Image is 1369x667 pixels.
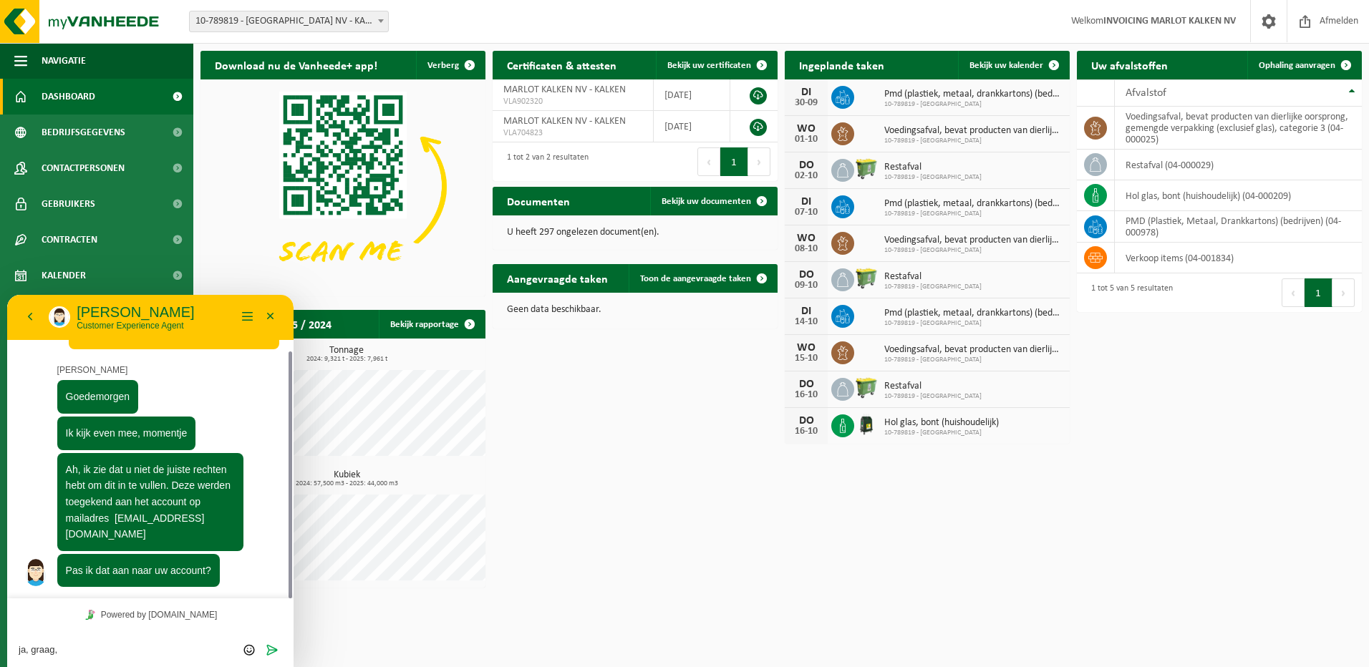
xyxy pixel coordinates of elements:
[884,381,982,392] span: Restafval
[200,51,392,79] h2: Download nu de Vanheede+ app!
[884,429,999,437] span: 10-789819 - [GEOGRAPHIC_DATA]
[884,210,1063,218] span: 10-789819 - [GEOGRAPHIC_DATA]
[854,157,879,181] img: WB-0660-HPE-GN-50
[503,96,642,107] span: VLA902320
[503,84,626,95] span: MARLOT KALKEN NV - KALKEN
[785,51,899,79] h2: Ingeplande taken
[884,283,982,291] span: 10-789819 - [GEOGRAPHIC_DATA]
[884,271,982,283] span: Restafval
[208,346,485,363] h3: Tonnage
[884,162,982,173] span: Restafval
[42,258,86,293] span: Kalender
[42,150,125,186] span: Contactpersonen
[654,111,730,142] td: [DATE]
[667,61,751,70] span: Bekijk uw certificaten
[1126,87,1166,99] span: Afvalstof
[884,173,982,182] span: 10-789819 - [GEOGRAPHIC_DATA]
[792,379,821,390] div: DO
[884,319,1063,328] span: 10-789819 - [GEOGRAPHIC_DATA]
[884,344,1063,356] span: Voedingsafval, bevat producten van dierlijke oorsprong, gemengde verpakking (exc...
[493,187,584,215] h2: Documenten
[884,392,982,401] span: 10-789819 - [GEOGRAPHIC_DATA]
[854,266,879,291] img: WB-0660-HPE-GN-50
[1305,278,1332,307] button: 1
[208,480,485,487] span: 2024: 57,500 m3 - 2025: 44,000 m3
[500,146,589,177] div: 1 tot 2 van 2 resultaten
[656,51,776,79] a: Bekijk uw certificaten
[969,61,1043,70] span: Bekijk uw kalender
[189,11,389,32] span: 10-789819 - MARLOT KALKEN NV - KALKEN
[792,123,821,135] div: WO
[1259,61,1335,70] span: Ophaling aanvragen
[208,470,485,487] h3: Kubiek
[884,100,1063,109] span: 10-789819 - [GEOGRAPHIC_DATA]
[493,264,622,292] h2: Aangevraagde taken
[884,125,1063,137] span: Voedingsafval, bevat producten van dierlijke oorsprong, gemengde verpakking (exc...
[1103,16,1236,26] strong: INVOICING MARLOT KALKEN NV
[884,137,1063,145] span: 10-789819 - [GEOGRAPHIC_DATA]
[792,196,821,208] div: DI
[792,244,821,254] div: 08-10
[379,310,484,339] a: Bekijk rapportage
[1115,180,1362,211] td: hol glas, bont (huishoudelijk) (04-000209)
[650,187,776,215] a: Bekijk uw documenten
[748,147,770,176] button: Next
[1115,150,1362,180] td: restafval (04-000029)
[208,356,485,363] span: 2024: 9,321 t - 2025: 7,961 t
[792,415,821,427] div: DO
[854,376,879,400] img: WB-0660-HPE-GN-50
[42,115,125,150] span: Bedrijfsgegevens
[884,89,1063,100] span: Pmd (plastiek, metaal, drankkartons) (bedrijven)
[792,269,821,281] div: DO
[231,348,252,362] div: Group of buttons
[884,356,1063,364] span: 10-789819 - [GEOGRAPHIC_DATA]
[42,293,97,329] span: Rapportage
[507,228,763,238] p: U heeft 297 ongelezen document(en).
[792,427,821,437] div: 16-10
[231,348,252,362] button: Emoji invoeren
[792,135,821,145] div: 01-10
[792,306,821,317] div: DI
[416,51,484,79] button: Verberg
[792,342,821,354] div: WO
[493,51,631,79] h2: Certificaten & attesten
[654,79,730,111] td: [DATE]
[792,281,821,291] div: 09-10
[1115,107,1362,150] td: voedingsafval, bevat producten van dierlijke oorsprong, gemengde verpakking (exclusief glas), cat...
[792,390,821,400] div: 16-10
[42,43,86,79] span: Navigatie
[1115,211,1362,243] td: PMD (Plastiek, Metaal, Drankkartons) (bedrijven) (04-000978)
[1247,51,1360,79] a: Ophaling aanvragen
[640,274,751,283] span: Toon de aangevraagde taken
[503,116,626,127] span: MARLOT KALKEN NV - KALKEN
[72,311,215,329] a: Powered by [DOMAIN_NAME]
[792,160,821,171] div: DO
[854,412,879,437] img: CR-HR-1C-1000-PES-01
[1084,277,1173,308] div: 1 tot 5 van 5 resultaten
[792,171,821,181] div: 02-10
[427,61,459,70] span: Verberg
[200,79,485,293] img: Download de VHEPlus App
[42,186,95,222] span: Gebruikers
[958,51,1068,79] a: Bekijk uw kalender
[507,305,763,315] p: Geen data beschikbaar.
[1077,51,1182,79] h2: Uw afvalstoffen
[697,147,720,176] button: Previous
[503,127,642,139] span: VLA704823
[884,235,1063,246] span: Voedingsafval, bevat producten van dierlijke oorsprong, gemengde verpakking (exc...
[884,198,1063,210] span: Pmd (plastiek, metaal, drankkartons) (bedrijven)
[792,317,821,327] div: 14-10
[792,98,821,108] div: 30-09
[884,308,1063,319] span: Pmd (plastiek, metaal, drankkartons) (bedrijven)
[254,348,275,362] button: Verzenden
[720,147,748,176] button: 1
